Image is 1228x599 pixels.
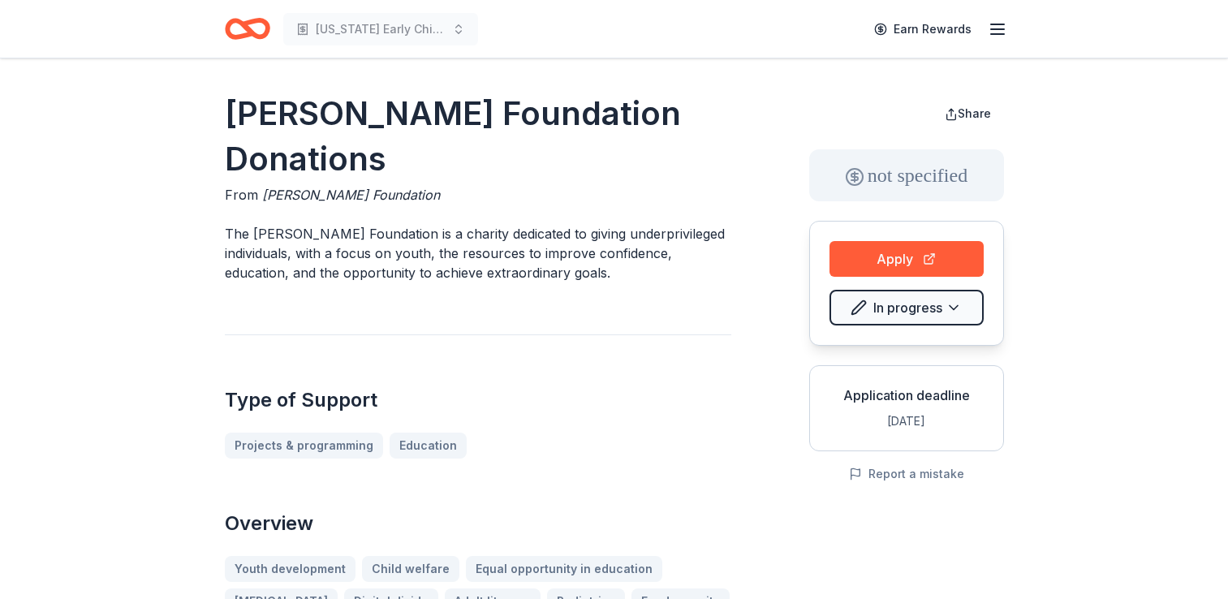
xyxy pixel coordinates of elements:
[823,412,990,431] div: [DATE]
[932,97,1004,130] button: Share
[225,387,731,413] h2: Type of Support
[873,297,942,318] span: In progress
[809,149,1004,201] div: not specified
[225,433,383,459] a: Projects & programming
[829,290,984,325] button: In progress
[225,91,731,182] h1: [PERSON_NAME] Foundation Donations
[225,10,270,48] a: Home
[849,464,964,484] button: Report a mistake
[225,185,731,205] div: From
[225,511,731,537] h2: Overview
[225,224,731,282] p: The [PERSON_NAME] Foundation is a charity dedicated to giving underprivileged individuals, with a...
[958,106,991,120] span: Share
[829,241,984,277] button: Apply
[262,187,440,203] span: [PERSON_NAME] Foundation
[823,386,990,405] div: Application deadline
[390,433,467,459] a: Education
[283,13,478,45] button: [US_STATE] Early Childhood Education
[316,19,446,39] span: [US_STATE] Early Childhood Education
[864,15,981,44] a: Earn Rewards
